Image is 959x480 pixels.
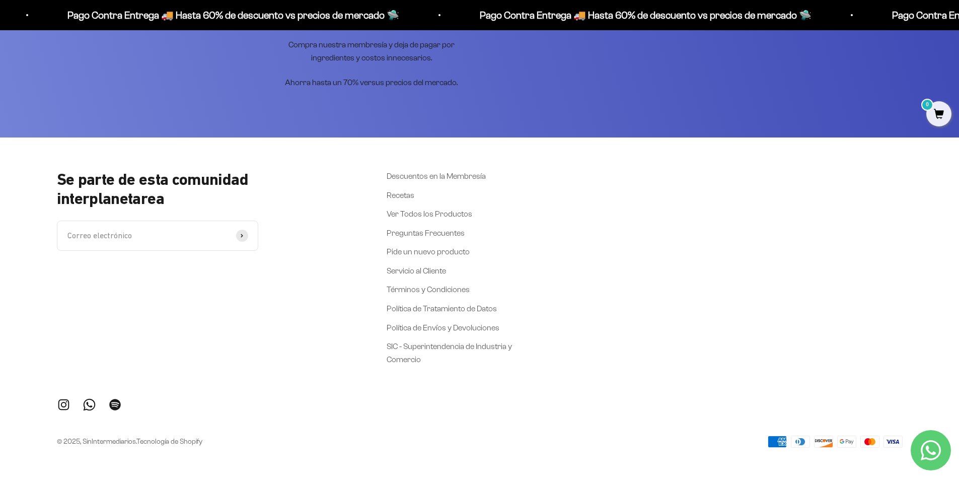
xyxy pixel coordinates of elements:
[479,7,810,23] p: Pago Contra Entrega 🚚 Hasta 60% de descuento vs precios de mercado 🛸
[273,38,470,64] p: Compra nuestra membresía y deja de pagar por ingredientes y costos innecesarios.
[57,436,202,447] p: © 2025, SinIntermediarios.
[926,109,951,120] a: 0
[387,264,446,278] a: Servicio al Cliente
[387,227,465,240] a: Preguntas Frecuentes
[387,340,512,366] a: SIC - Superintendencia de Industria y Comercio
[387,189,414,202] a: Recetas
[387,208,472,221] a: Ver Todos los Productos
[387,245,470,258] a: Pide un nuevo producto
[136,438,202,445] a: Tecnología de Shopify
[83,398,96,412] a: Síguenos en WhatsApp
[273,76,470,89] p: Ahorra hasta un 70% versus precios del mercado.
[387,170,486,183] a: Descuentos en la Membresía
[57,398,70,412] a: Síguenos en Instagram
[57,170,339,209] p: Se parte de esta comunidad interplanetarea
[66,7,398,23] p: Pago Contra Entrega 🚚 Hasta 60% de descuento vs precios de mercado 🛸
[387,302,497,315] a: Política de Tratamiento de Datos
[387,283,470,296] a: Términos y Condiciones
[108,398,122,412] a: Síguenos en Spotify
[921,99,933,111] mark: 0
[387,321,499,334] a: Política de Envíos y Devoluciones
